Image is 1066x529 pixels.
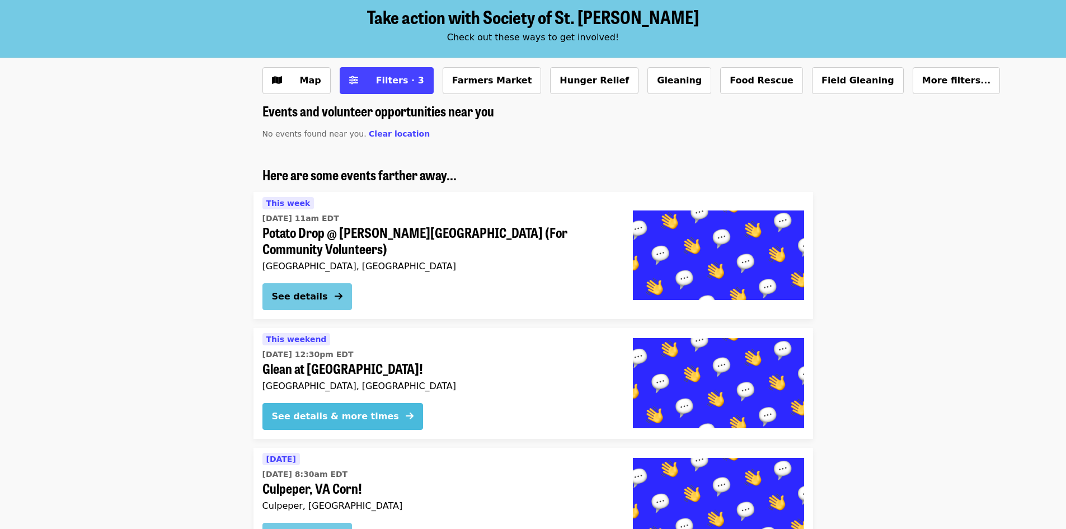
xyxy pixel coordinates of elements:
[253,328,813,439] a: See details for "Glean at Lynchburg Community Market!"
[262,403,423,430] button: See details & more times
[262,165,457,184] span: Here are some events farther away...
[720,67,803,94] button: Food Rescue
[262,381,615,391] div: [GEOGRAPHIC_DATA], [GEOGRAPHIC_DATA]
[262,261,615,271] div: [GEOGRAPHIC_DATA], [GEOGRAPHIC_DATA]
[369,128,430,140] button: Clear location
[335,291,342,302] i: arrow-right icon
[266,335,327,344] span: This weekend
[550,67,638,94] button: Hunger Relief
[262,283,352,310] button: See details
[262,129,367,138] span: No events found near you.
[272,290,328,303] div: See details
[272,75,282,86] i: map icon
[262,67,331,94] button: Show map view
[367,3,699,30] span: Take action with Society of St. [PERSON_NAME]
[266,455,296,464] span: [DATE]
[262,480,615,497] span: Culpeper, VA Corn!
[262,101,494,120] span: Events and volunteer opportunities near you
[406,411,414,422] i: arrow-right icon
[262,224,615,257] span: Potato Drop @ [PERSON_NAME][GEOGRAPHIC_DATA] (For Community Volunteers)
[913,67,1001,94] button: More filters...
[262,469,348,480] time: [DATE] 8:30am EDT
[633,210,804,300] img: Potato Drop @ Randolph College (For Community Volunteers) organized by Society of St. Andrew
[262,213,339,224] time: [DATE] 11am EDT
[633,338,804,428] img: Glean at Lynchburg Community Market! organized by Society of St. Andrew
[349,75,358,86] i: sliders-h icon
[262,361,615,377] span: Glean at [GEOGRAPHIC_DATA]!
[812,67,904,94] button: Field Gleaning
[253,192,813,319] a: See details for "Potato Drop @ Randolph College (For Community Volunteers)"
[262,31,804,44] div: Check out these ways to get involved!
[443,67,542,94] button: Farmers Market
[922,75,991,86] span: More filters...
[266,199,311,208] span: This week
[272,410,399,423] div: See details & more times
[369,129,430,138] span: Clear location
[262,500,615,511] div: Culpeper, [GEOGRAPHIC_DATA]
[647,67,711,94] button: Gleaning
[340,67,434,94] button: Filters (3 selected)
[262,349,354,361] time: [DATE] 12:30pm EDT
[376,75,424,86] span: Filters · 3
[300,75,321,86] span: Map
